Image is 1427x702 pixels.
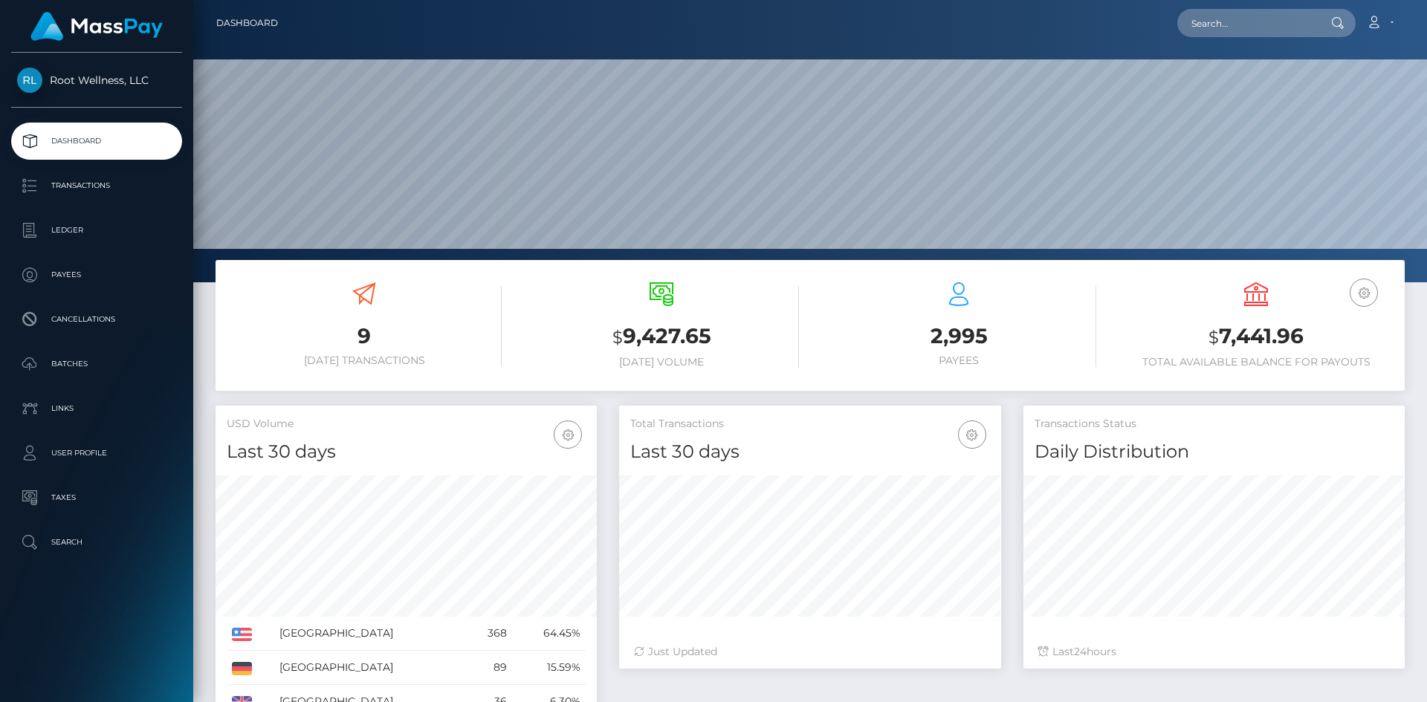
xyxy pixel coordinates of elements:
h3: 7,441.96 [1119,322,1394,352]
a: Taxes [11,479,182,516]
div: Last hours [1038,644,1390,660]
h3: 2,995 [821,322,1096,351]
h6: Total Available Balance for Payouts [1119,356,1394,368]
h5: USD Volume [227,417,586,432]
span: Root Wellness, LLC [11,74,182,87]
p: Ledger [17,219,176,241]
h3: 9,427.65 [524,322,799,352]
span: 24 [1074,645,1087,658]
a: Dashboard [216,7,278,39]
p: Payees [17,264,176,286]
a: Batches [11,345,182,383]
div: Just Updated [634,644,986,660]
a: Links [11,390,182,427]
img: MassPay Logo [30,12,163,41]
a: Dashboard [11,123,182,160]
td: 15.59% [512,651,586,685]
h6: [DATE] Transactions [227,354,502,367]
p: Batches [17,353,176,375]
input: Search... [1177,9,1317,37]
td: 89 [466,651,512,685]
td: [GEOGRAPHIC_DATA] [274,651,467,685]
td: 64.45% [512,617,586,651]
a: Cancellations [11,301,182,338]
img: DE.png [232,662,252,675]
td: 368 [466,617,512,651]
p: Taxes [17,487,176,509]
p: Dashboard [17,130,176,152]
p: Transactions [17,175,176,197]
p: Search [17,531,176,553]
img: US.png [232,628,252,641]
h6: Payees [821,354,1096,367]
a: User Profile [11,435,182,472]
a: Transactions [11,167,182,204]
p: User Profile [17,442,176,464]
a: Ledger [11,212,182,249]
a: Payees [11,256,182,293]
h4: Last 30 days [227,439,586,465]
h4: Last 30 days [630,439,989,465]
p: Links [17,397,176,420]
h4: Daily Distribution [1035,439,1394,465]
h5: Transactions Status [1035,417,1394,432]
a: Search [11,524,182,561]
h6: [DATE] Volume [524,356,799,368]
h3: 9 [227,322,502,351]
small: $ [1208,327,1219,348]
td: [GEOGRAPHIC_DATA] [274,617,467,651]
h5: Total Transactions [630,417,989,432]
small: $ [612,327,623,348]
img: Root Wellness, LLC [17,68,42,93]
p: Cancellations [17,308,176,331]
